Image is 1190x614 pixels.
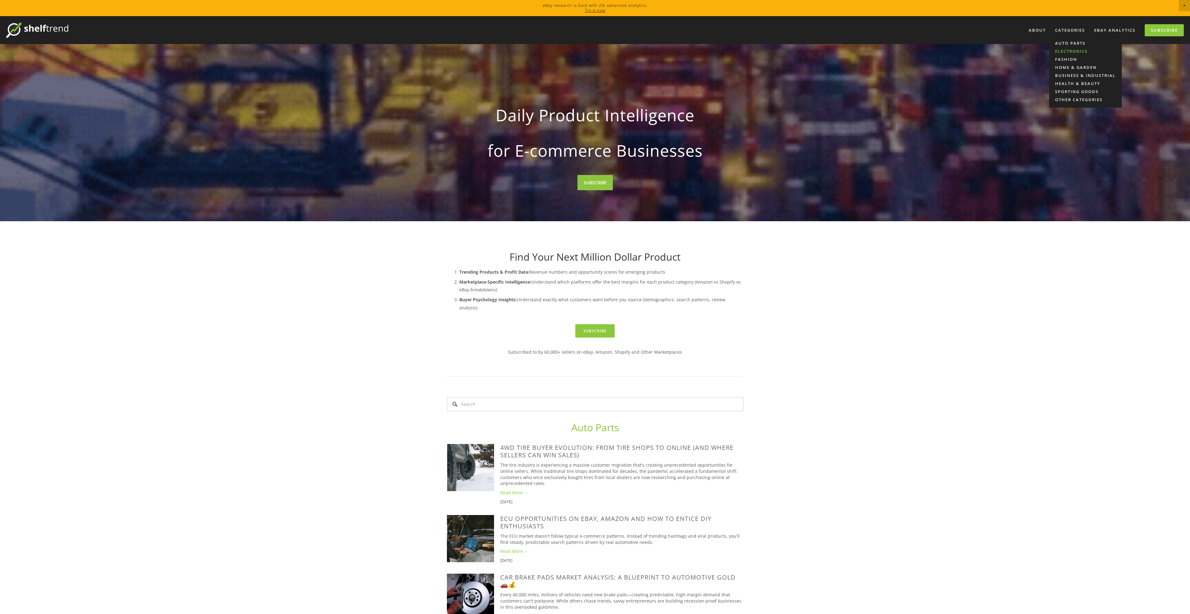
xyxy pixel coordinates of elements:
img: 4WD Tire Buyer Evolution: From Tire Shops to Online (And Where Sellers Can Win Sales) [447,444,494,491]
strong: Trending Products & Profit Data: [459,269,529,275]
strong: Buyer Psychology Insights: [459,297,517,303]
a: Subscribe [1145,24,1184,36]
a: About [1025,25,1050,35]
a: Try it now [585,7,605,13]
a: Read More → [500,548,743,554]
strong: Daily Product Intelligence [457,101,733,130]
p: Understand which platforms offer the best margins for each product category (Amazon vs Shopify vs... [459,278,743,294]
a: Home & Garden [1049,63,1122,71]
p: The ECU market doesn't follow typical e-commerce patterns. Instead of trending hashtags and viral... [500,533,743,545]
a: 4WD Tire Buyer Evolution: From Tire Shops to Online (And Where Sellers Can Win Sales) [500,443,733,459]
div: Categories [1051,25,1089,35]
a: Business & Industrial [1049,71,1122,79]
img: ShelfTrend [6,22,68,38]
p: Understand exactly what customers want before you source (demographics, search patterns, review a... [459,296,743,311]
a: ECU Opportunities on eBay, Amazon and How to Entice DIY Enthusiasts [447,515,500,562]
time: [DATE] [500,499,512,504]
strong: for E-commerce Businesses [457,136,733,165]
a: Car Brake Pads Market Analysis: A Blueprint to Automotive Gold 🚗💰 [500,573,736,589]
strong: Marketplace-Specific Intelligence: [459,279,531,285]
a: Fashion [1049,55,1122,63]
a: Sporting Goods [1049,87,1122,96]
p: The tire industry is experiencing a massive customer migration that's creating unprecedented oppo... [500,462,743,486]
a: eBay Analytics [1090,25,1139,35]
a: ECU Opportunities on eBay, Amazon and How to Entice DIY Enthusiasts [500,514,711,530]
a: Read More → [500,490,743,496]
p: Every 40,000 miles, millions of vehicles need new brake pads—creating predictable, high-margin de... [500,592,743,610]
img: ECU Opportunities on eBay, Amazon and How to Entice DIY Enthusiasts [447,515,494,562]
a: Auto Parts [1049,39,1122,47]
p: Revenue numbers and opportunity scores for emerging products [459,268,743,276]
a: Auto Parts [571,421,619,434]
a: Other Categories [1049,96,1122,104]
a: SUBSCRIBE [577,175,613,190]
time: [DATE] [500,558,512,563]
h1: Find Your Next Million Dollar Product [447,251,743,263]
a: Health & Beauty [1049,79,1122,87]
input: Search [447,397,743,411]
a: 4WD Tire Buyer Evolution: From Tire Shops to Online (And Where Sellers Can Win Sales) [447,444,500,491]
a: Electronics [1049,47,1122,55]
a: Subscribe [575,324,615,338]
p: Subscribed to by 60,000+ sellers on eBay, Amazon, Shopify and Other Marketplaces [447,348,743,356]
